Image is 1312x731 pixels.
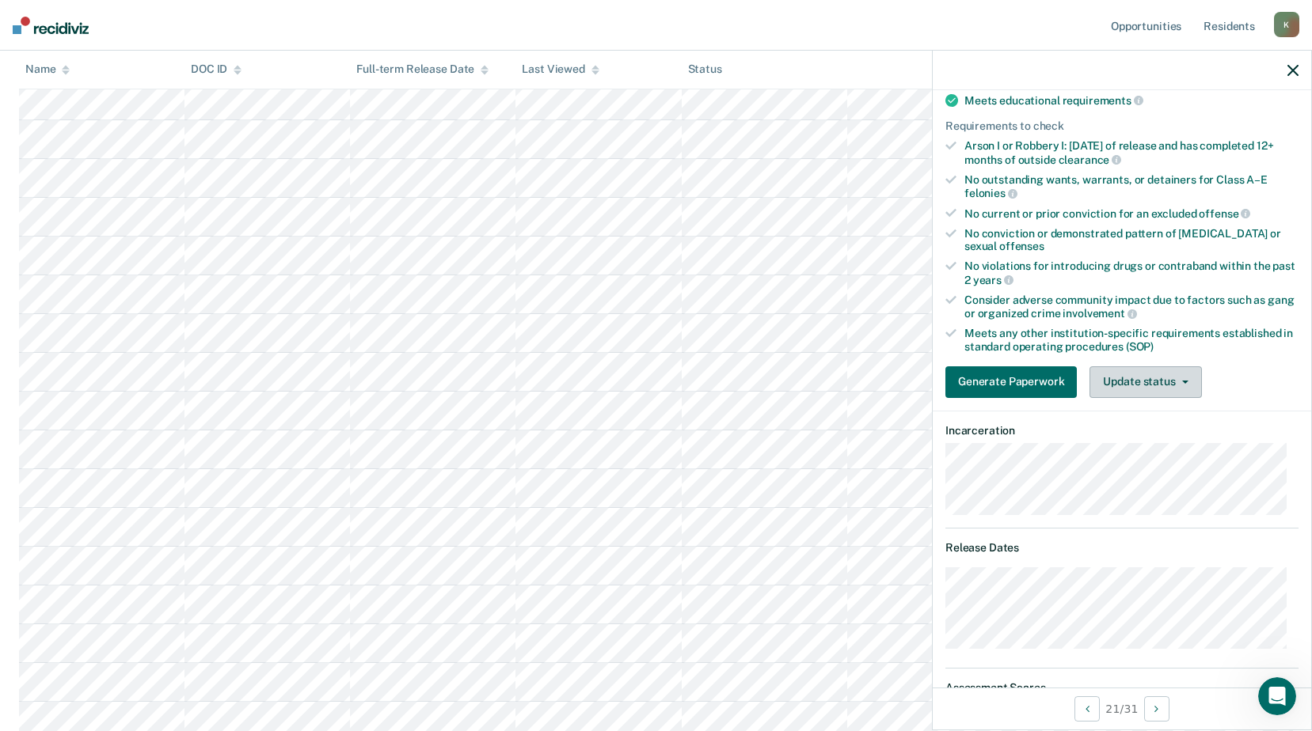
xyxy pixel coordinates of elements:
iframe: Intercom live chat [1258,677,1296,715]
img: Recidiviz [13,17,89,34]
div: Status [688,63,722,77]
span: years [973,274,1013,286]
span: involvement [1063,307,1136,320]
div: Meets educational [964,93,1299,108]
div: Last Viewed [522,63,599,77]
button: Generate Paperwork [945,366,1077,398]
div: Requirements to check [945,119,1299,133]
div: Consider adverse community impact due to factors such as gang or organized crime [964,294,1299,320]
span: offenses [999,240,1044,252]
button: Update status [1090,366,1201,398]
dt: Release Dates [945,541,1299,555]
div: No outstanding wants, warrants, or detainers for Class A–E [964,173,1299,200]
dt: Incarceration [945,424,1299,437]
div: Name [25,63,70,77]
button: Next Opportunity [1144,696,1169,722]
span: felonies [964,187,1017,199]
div: K [1274,12,1299,37]
div: Arson I or Robbery I: [DATE] of release and has completed 12+ months of outside [964,139,1299,166]
div: Meets any other institution-specific requirements established in standard operating procedures [964,327,1299,354]
span: clearance [1059,153,1122,166]
button: Previous Opportunity [1074,696,1100,722]
div: No current or prior conviction for an excluded [964,206,1299,221]
div: DOC ID [191,63,241,77]
dt: Assessment Scores [945,681,1299,695]
div: No conviction or demonstrated pattern of [MEDICAL_DATA] or sexual [964,227,1299,254]
span: offense [1199,207,1250,220]
span: (SOP) [1126,340,1154,353]
span: requirements [1063,94,1143,107]
div: 21 / 31 [933,687,1311,729]
div: Full-term Release Date [356,63,489,77]
div: No violations for introducing drugs or contraband within the past 2 [964,259,1299,286]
